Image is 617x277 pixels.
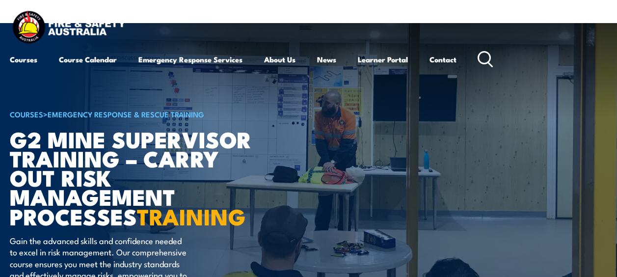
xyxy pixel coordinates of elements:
[48,109,204,119] a: Emergency Response & Rescue Training
[59,48,117,71] a: Course Calendar
[138,48,242,71] a: Emergency Response Services
[137,199,246,233] strong: TRAINING
[10,48,37,71] a: Courses
[358,48,408,71] a: Learner Portal
[317,48,336,71] a: News
[10,108,252,120] h6: >
[10,129,252,225] h1: G2 Mine Supervisor Training – Carry Out Risk Management Processes
[264,48,295,71] a: About Us
[429,48,456,71] a: Contact
[10,109,43,119] a: COURSES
